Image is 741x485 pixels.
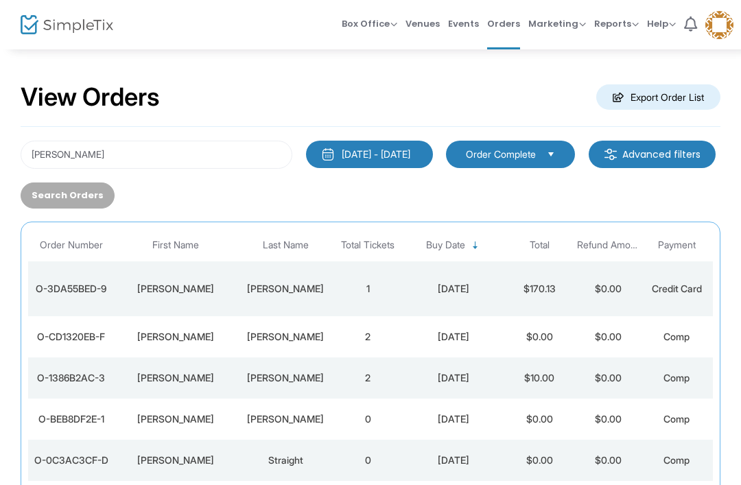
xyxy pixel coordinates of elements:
[574,229,642,261] th: Refund Amount
[604,147,617,161] img: filter
[241,453,330,467] div: Straight
[505,316,574,357] td: $0.00
[21,141,292,169] input: Search by name, email, phone, order number, ip address, or last 4 digits of card
[541,147,561,162] button: Select
[448,6,479,41] span: Events
[117,453,234,467] div: Kennedy
[405,6,440,41] span: Venues
[333,316,402,357] td: 2
[596,84,720,110] m-button: Export Order List
[505,357,574,399] td: $10.00
[32,371,110,385] div: O-1386B2AC-3
[263,239,309,251] span: Last Name
[589,141,716,168] m-button: Advanced filters
[32,453,110,467] div: O-0C3AC3CF-D
[487,6,520,41] span: Orders
[505,229,574,261] th: Total
[647,17,676,30] span: Help
[658,239,696,251] span: Payment
[241,412,330,426] div: Kennedy
[426,239,465,251] span: Buy Date
[574,440,642,481] td: $0.00
[32,282,110,296] div: O-3DA55BED-9
[528,17,586,30] span: Marketing
[663,372,690,383] span: Comp
[28,229,713,481] div: Data table
[470,240,481,251] span: Sortable
[574,261,642,316] td: $0.00
[405,453,502,467] div: 8/6/2024
[652,283,702,294] span: Credit Card
[405,412,502,426] div: 8/6/2024
[574,399,642,440] td: $0.00
[333,440,402,481] td: 0
[505,440,574,481] td: $0.00
[405,330,502,344] div: 8/7/2024
[663,454,690,466] span: Comp
[333,261,402,316] td: 1
[342,17,397,30] span: Box Office
[241,371,330,385] div: Kennedy
[333,357,402,399] td: 2
[574,316,642,357] td: $0.00
[117,371,234,385] div: Danisha
[663,413,690,425] span: Comp
[117,412,234,426] div: Michele
[40,239,103,251] span: Order Number
[342,147,410,161] div: [DATE] - [DATE]
[117,330,234,344] div: Samantha
[241,282,330,296] div: Kennedy
[405,282,502,296] div: 1/31/2025
[152,239,199,251] span: First Name
[663,331,690,342] span: Comp
[333,229,402,261] th: Total Tickets
[117,282,234,296] div: Judy
[241,330,330,344] div: Vazquez
[505,399,574,440] td: $0.00
[505,261,574,316] td: $170.13
[306,141,433,168] button: [DATE] - [DATE]
[333,399,402,440] td: 0
[466,147,536,161] span: Order Complete
[594,17,639,30] span: Reports
[21,82,160,113] h2: View Orders
[32,412,110,426] div: O-BEB8DF2E-1
[321,147,335,161] img: monthly
[574,357,642,399] td: $0.00
[405,371,502,385] div: 8/7/2024
[32,330,110,344] div: O-CD1320EB-F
